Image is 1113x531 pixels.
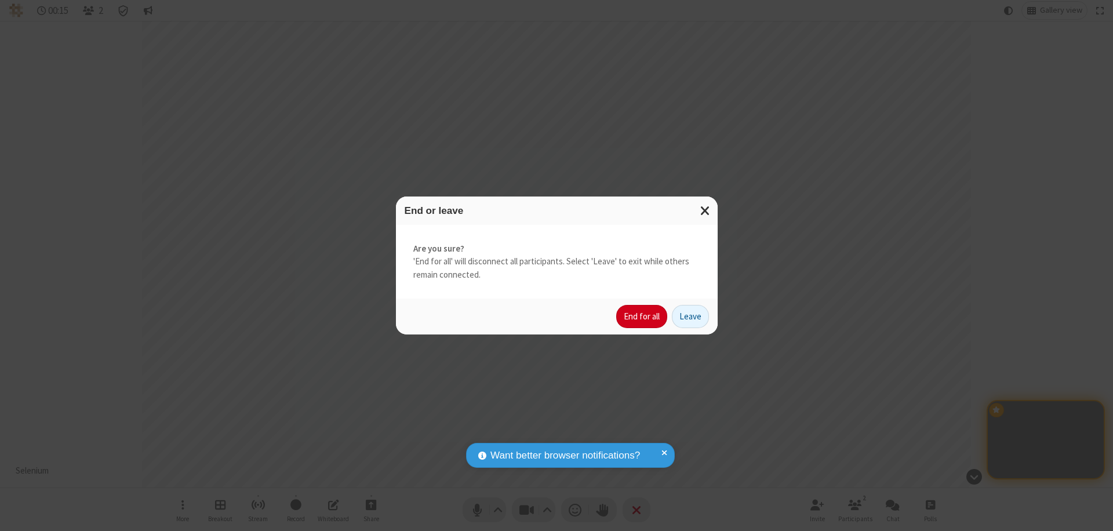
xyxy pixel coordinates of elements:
[405,205,709,216] h3: End or leave
[693,197,718,225] button: Close modal
[672,305,709,328] button: Leave
[413,242,700,256] strong: Are you sure?
[616,305,667,328] button: End for all
[490,448,640,463] span: Want better browser notifications?
[396,225,718,299] div: 'End for all' will disconnect all participants. Select 'Leave' to exit while others remain connec...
